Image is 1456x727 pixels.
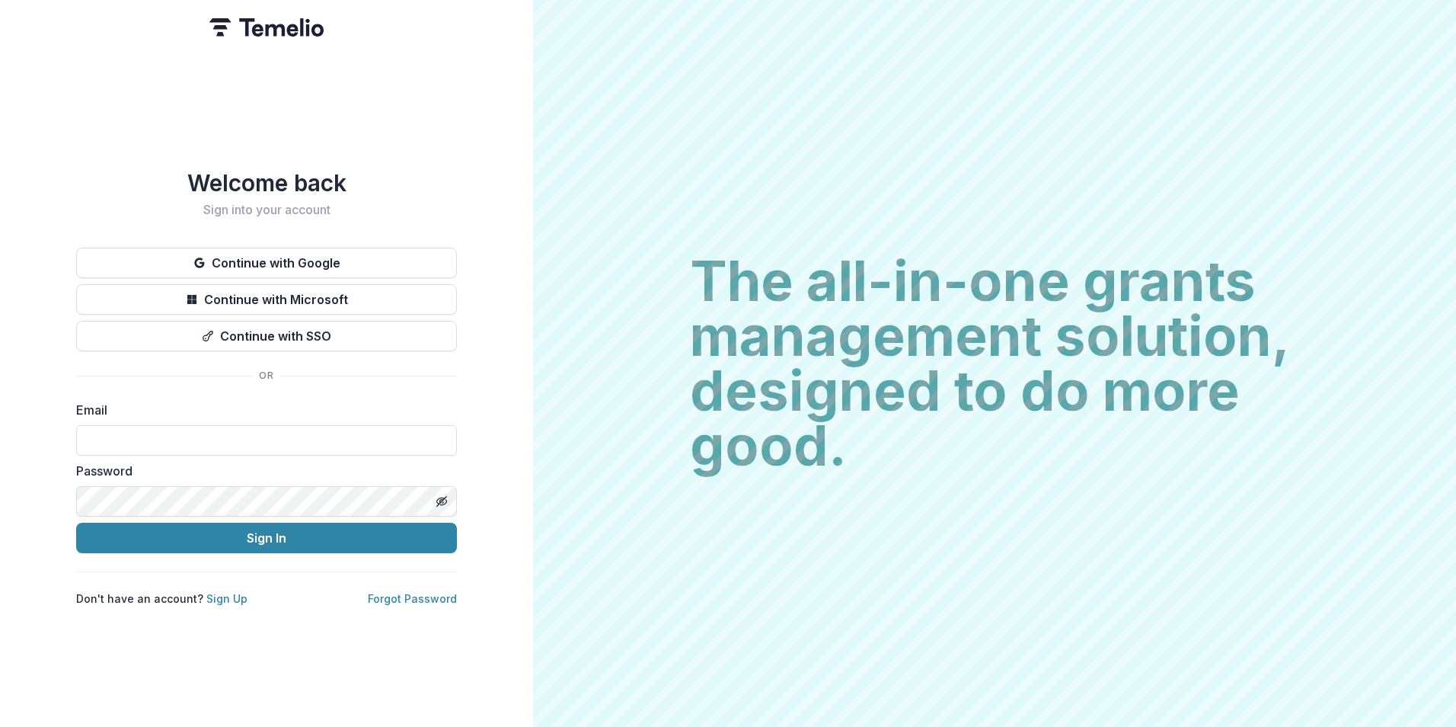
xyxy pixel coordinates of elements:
button: Continue with SSO [76,321,457,351]
button: Toggle password visibility [429,489,454,514]
h2: Sign into your account [76,203,457,217]
h1: Welcome back [76,169,457,197]
button: Continue with Microsoft [76,284,457,315]
button: Sign In [76,523,457,553]
label: Email [76,401,448,419]
img: Temelio [209,18,324,37]
p: Don't have an account? [76,591,247,607]
a: Sign Up [206,592,247,605]
a: Forgot Password [368,592,457,605]
label: Password [76,462,448,480]
button: Continue with Google [76,248,457,278]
